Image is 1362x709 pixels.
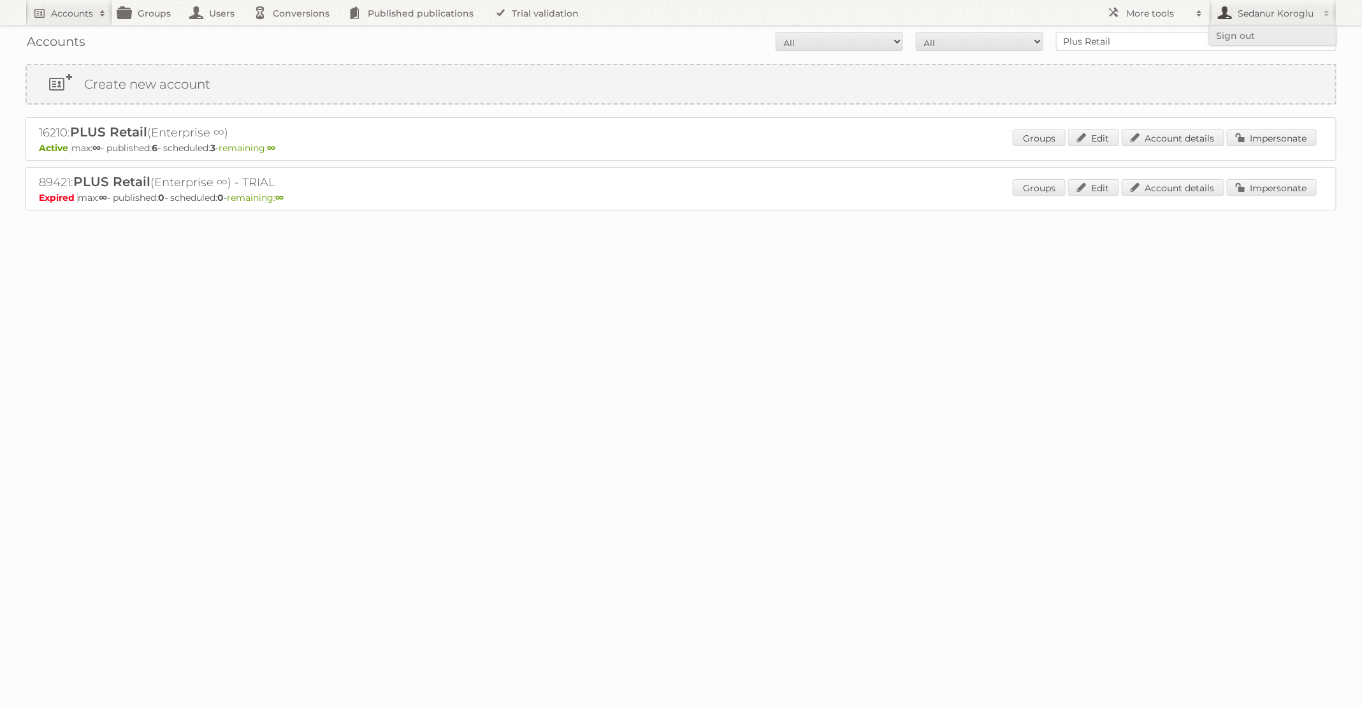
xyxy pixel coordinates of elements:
a: Edit [1068,179,1119,196]
a: Groups [1013,129,1066,146]
h2: 16210: (Enterprise ∞) [39,124,485,141]
a: Account details [1122,129,1224,146]
strong: 3 [210,142,215,154]
strong: 6 [152,142,157,154]
strong: 0 [158,192,164,203]
h2: Accounts [51,7,93,20]
strong: ∞ [267,142,275,154]
a: Impersonate [1227,129,1317,146]
span: Active [39,142,71,154]
span: Expired [39,192,78,203]
h2: More tools [1126,7,1190,20]
strong: ∞ [275,192,284,203]
a: Impersonate [1227,179,1317,196]
h2: 89421: (Enterprise ∞) - TRIAL [39,174,485,191]
a: Edit [1068,129,1119,146]
a: Sign out [1210,26,1336,45]
strong: ∞ [92,142,101,154]
a: Account details [1122,179,1224,196]
strong: ∞ [99,192,107,203]
span: remaining: [227,192,284,203]
strong: 0 [217,192,224,203]
span: remaining: [219,142,275,154]
p: max: - published: - scheduled: - [39,142,1323,154]
a: Create new account [27,65,1335,103]
h2: Sedanur Koroglu [1235,7,1317,20]
a: Groups [1013,179,1066,196]
span: PLUS Retail [73,174,150,189]
span: PLUS Retail [70,124,147,140]
p: max: - published: - scheduled: - [39,192,1323,203]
